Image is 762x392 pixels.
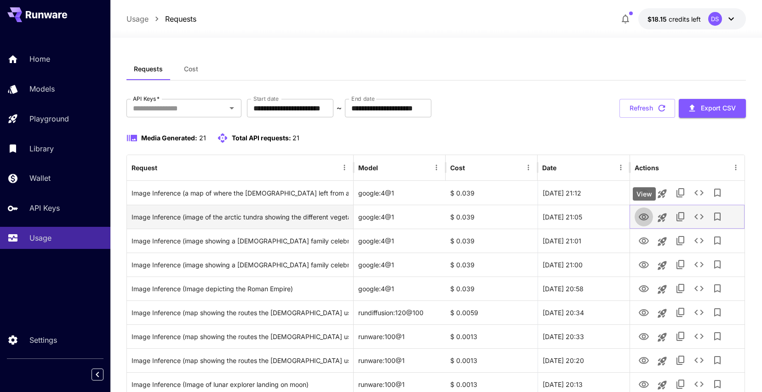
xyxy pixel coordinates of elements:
button: View [635,255,653,274]
div: Actions [635,164,659,172]
button: See details [690,303,708,322]
button: View [635,327,653,346]
div: Model [358,164,378,172]
button: View [635,303,653,322]
label: End date [351,95,374,103]
div: rundiffusion:120@100 [354,300,446,324]
div: Click to copy prompt [132,301,349,324]
span: 21 [292,134,299,142]
button: Launch in playground [653,208,671,227]
button: See details [690,327,708,346]
button: See details [690,279,708,298]
div: Click to copy prompt [132,253,349,277]
div: Collapse sidebar [98,366,110,383]
p: API Keys [29,202,60,213]
div: 30 Sep, 2025 20:33 [538,324,630,348]
div: 30 Sep, 2025 20:34 [538,300,630,324]
button: Add to library [708,184,727,202]
button: $18.14867DS [638,8,746,29]
div: google:4@1 [354,181,446,205]
button: View [635,279,653,298]
button: Launch in playground [653,304,671,323]
div: Click to copy prompt [132,205,349,229]
button: Copy TaskUUID [671,255,690,274]
div: Click to copy prompt [132,229,349,253]
button: Copy TaskUUID [671,279,690,298]
button: Launch in playground [653,232,671,251]
button: Copy TaskUUID [671,231,690,250]
label: API Keys [133,95,160,103]
div: 30 Sep, 2025 21:01 [538,229,630,253]
div: Date [542,164,556,172]
button: Copy TaskUUID [671,351,690,369]
label: Start date [253,95,279,103]
div: 30 Sep, 2025 20:20 [538,348,630,372]
div: Click to copy prompt [132,325,349,348]
button: Launch in playground [653,280,671,299]
button: Open [225,102,238,115]
button: Menu [729,161,742,174]
div: Click to copy prompt [132,277,349,300]
button: Copy TaskUUID [671,303,690,322]
button: Menu [522,161,535,174]
button: See details [690,231,708,250]
button: View [635,183,653,202]
a: Usage [126,13,149,24]
button: See details [690,351,708,369]
button: Launch in playground [653,352,671,370]
button: See details [690,184,708,202]
button: Add to library [708,208,727,226]
span: credits left [669,15,701,23]
button: Copy TaskUUID [671,327,690,346]
p: Models [29,83,55,94]
button: Sort [557,161,570,174]
button: Collapse sidebar [92,369,103,380]
div: $ 0.0059 [446,300,538,324]
button: Add to library [708,303,727,322]
div: $ 0.039 [446,253,538,277]
div: 30 Sep, 2025 21:05 [538,205,630,229]
button: View [635,351,653,369]
button: Sort [158,161,171,174]
button: View [635,231,653,250]
button: Sort [379,161,392,174]
span: Cost [184,65,198,73]
div: google:4@1 [354,253,446,277]
button: Launch in playground [653,256,671,275]
div: Click to copy prompt [132,181,349,205]
button: Add to library [708,327,727,346]
div: runware:100@1 [354,348,446,372]
div: $ 0.039 [446,277,538,300]
button: Copy TaskUUID [671,208,690,226]
div: runware:100@1 [354,324,446,348]
div: $ 0.039 [446,181,538,205]
button: Add to library [708,279,727,298]
p: Library [29,143,54,154]
button: See details [690,208,708,226]
div: $18.14867 [647,14,701,24]
p: Playground [29,113,69,124]
div: Request [132,164,157,172]
span: Requests [134,65,163,73]
div: View [633,187,656,201]
span: 21 [199,134,206,142]
button: Launch in playground [653,184,671,203]
div: $ 0.0013 [446,324,538,348]
div: google:4@1 [354,277,446,300]
div: google:4@1 [354,205,446,229]
p: Usage [29,232,52,243]
div: 30 Sep, 2025 21:00 [538,253,630,277]
p: Settings [29,334,57,346]
div: $ 0.039 [446,229,538,253]
div: google:4@1 [354,229,446,253]
button: Add to library [708,255,727,274]
button: Sort [466,161,479,174]
p: Wallet [29,173,51,184]
span: Total API requests: [232,134,291,142]
div: Click to copy prompt [132,349,349,372]
a: Requests [165,13,196,24]
div: 30 Sep, 2025 20:58 [538,277,630,300]
nav: breadcrumb [126,13,196,24]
